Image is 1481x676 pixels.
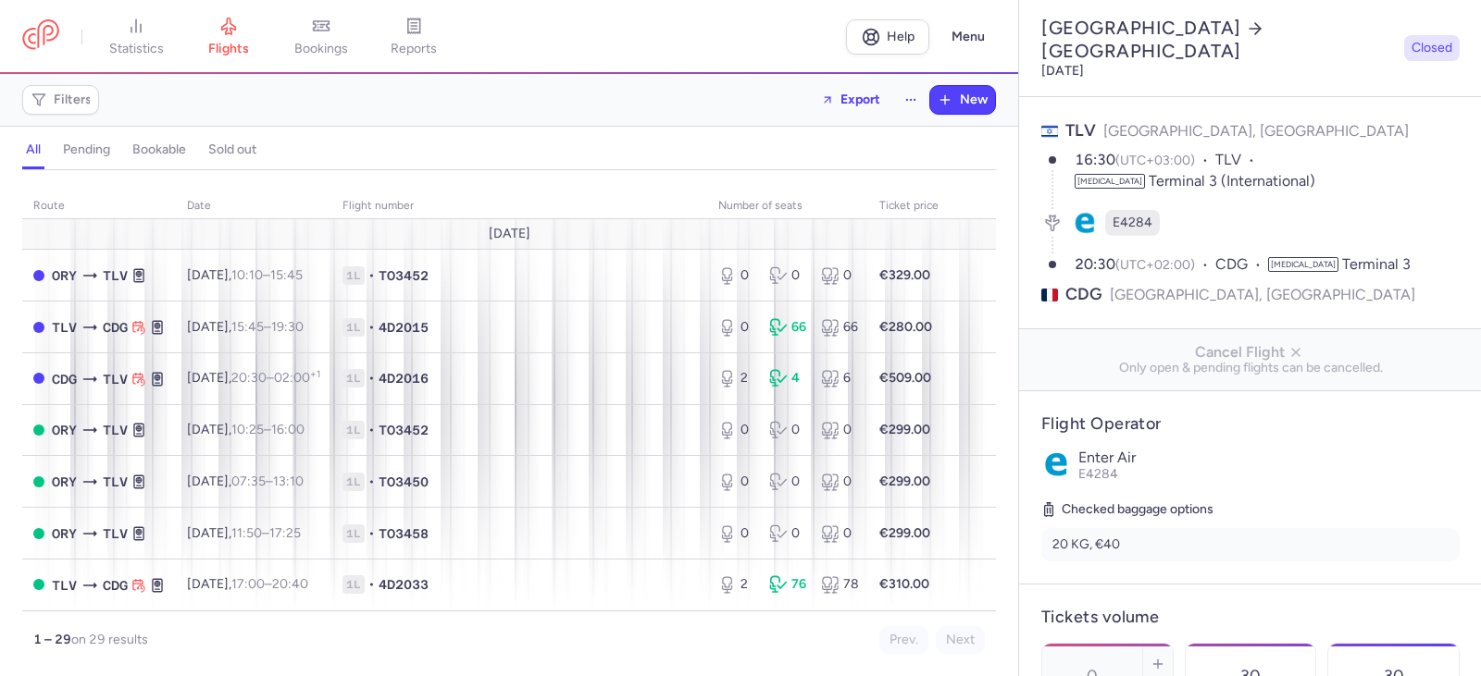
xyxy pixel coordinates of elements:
time: 16:00 [271,422,305,437]
span: [MEDICAL_DATA] [1075,174,1145,189]
span: TLV [103,369,128,389]
span: flights [208,41,249,57]
span: TO3452 [379,266,429,285]
span: TLV [103,472,128,492]
h2: [GEOGRAPHIC_DATA] [GEOGRAPHIC_DATA] [1041,17,1397,63]
span: 1L [342,575,365,594]
span: [DATE], [187,267,303,283]
span: CDG [52,369,77,389]
time: [DATE] [1041,63,1084,79]
a: statistics [90,17,182,57]
h4: Tickets volume [1041,607,1460,628]
time: 16:30 [1075,151,1115,168]
div: 0 [718,266,754,285]
time: 10:10 [231,267,263,283]
div: 2 [718,369,754,387]
div: 66 [769,318,805,337]
strong: 1 – 29 [33,632,71,647]
div: 0 [821,524,857,543]
span: ORY [52,265,77,286]
span: [DATE] [489,227,530,241]
h4: Flight Operator [1041,413,1460,435]
span: reports [391,41,437,57]
div: 0 [718,318,754,337]
h5: Checked baggage options [1041,498,1460,521]
th: number of seats [707,192,868,220]
span: Export [840,92,880,106]
span: [DATE], [187,576,308,592]
span: [DATE], [187,370,320,386]
span: • [368,318,375,337]
div: 0 [821,421,857,439]
span: Closed [1412,39,1452,57]
div: 4 [769,369,805,387]
span: [DATE], [187,525,301,541]
span: on 29 results [71,632,148,647]
span: [GEOGRAPHIC_DATA], [GEOGRAPHIC_DATA] [1103,122,1409,140]
a: CitizenPlane red outlined logo [22,19,59,54]
div: 78 [821,575,857,594]
span: – [231,473,304,489]
span: TO3458 [379,524,429,543]
span: Filters [54,92,92,107]
span: – [231,525,301,541]
span: [MEDICAL_DATA] [1268,257,1338,272]
div: 0 [769,473,805,491]
time: 13:10 [273,473,304,489]
div: 66 [821,318,857,337]
strong: €310.00 [879,576,929,592]
span: statistics [109,41,164,57]
strong: €509.00 [879,370,931,386]
th: Ticket price [868,192,950,220]
span: • [368,369,375,387]
div: 0 [769,524,805,543]
span: 1L [342,266,365,285]
time: 17:00 [231,576,265,592]
time: 20:30 [1075,255,1115,273]
span: [GEOGRAPHIC_DATA], [GEOGRAPHIC_DATA] [1110,283,1415,306]
button: New [930,86,995,114]
sup: +1 [310,368,320,380]
span: • [368,266,375,285]
span: 1L [342,473,365,491]
button: Export [809,85,892,115]
a: reports [367,17,460,57]
span: TLV [52,317,77,338]
th: date [176,192,331,220]
span: TLV [52,575,77,596]
figure: E4 airline logo [1072,210,1098,236]
span: Only open & pending flights can be cancelled. [1034,361,1467,375]
span: CDG [1215,254,1268,276]
h4: pending [63,141,110,158]
strong: €299.00 [879,473,930,489]
strong: €299.00 [879,422,930,437]
span: [DATE], [187,422,305,437]
th: route [22,192,176,220]
span: E4284 [1113,214,1152,232]
span: CDG [103,317,128,338]
span: Help [887,30,915,43]
span: – [231,370,320,386]
span: Terminal 3 [1342,255,1411,273]
time: 19:30 [271,319,304,335]
div: 6 [821,369,857,387]
div: 0 [718,524,754,543]
time: 20:30 [231,370,267,386]
strong: €299.00 [879,525,930,541]
time: 10:25 [231,422,264,437]
p: Enter Air [1078,449,1460,466]
time: 15:45 [270,267,303,283]
span: CDG [103,575,128,596]
time: 20:40 [272,576,308,592]
span: 4D2016 [379,369,429,387]
th: Flight number [331,192,707,220]
div: 0 [821,266,857,285]
span: 1L [342,524,365,543]
a: Help [846,19,929,55]
div: 0 [769,421,805,439]
span: (UTC+03:00) [1115,153,1195,168]
span: • [368,524,375,543]
span: TLV [1215,150,1262,171]
time: 15:45 [231,319,264,335]
a: flights [182,17,275,57]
